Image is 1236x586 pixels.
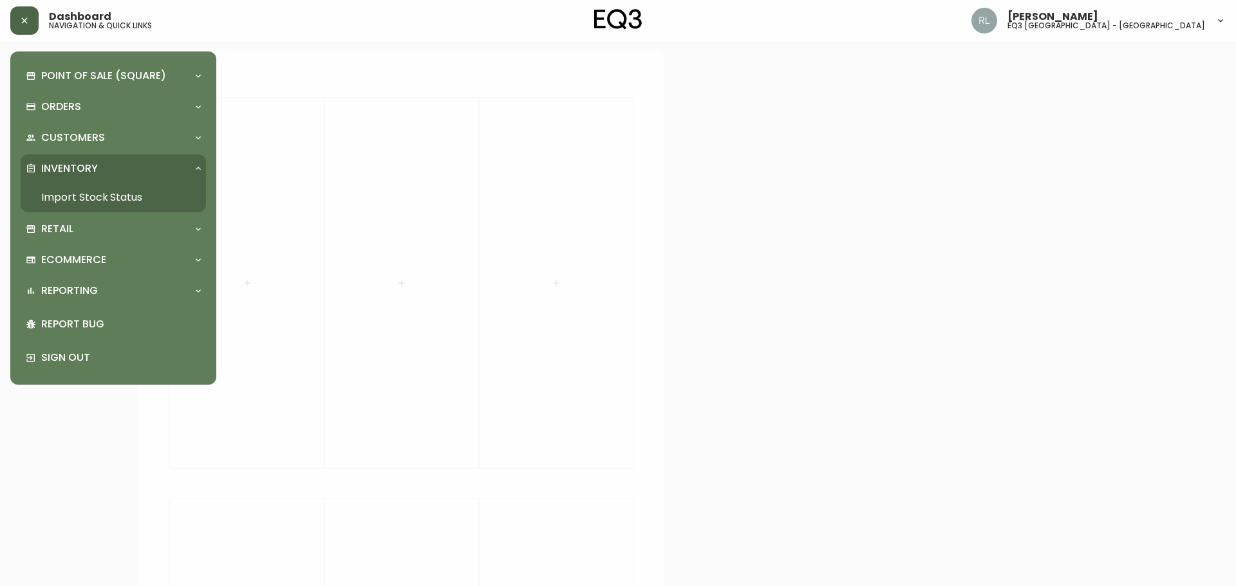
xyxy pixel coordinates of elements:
p: Customers [41,131,105,145]
div: Orders [21,93,206,121]
a: Import Stock Status [21,183,206,212]
img: logo [594,9,642,30]
h5: eq3 [GEOGRAPHIC_DATA] - [GEOGRAPHIC_DATA] [1007,22,1205,30]
div: Point of Sale (Square) [21,62,206,90]
div: Ecommerce [21,246,206,274]
h5: navigation & quick links [49,22,152,30]
span: [PERSON_NAME] [1007,12,1098,22]
p: Report Bug [41,317,201,331]
p: Retail [41,222,73,236]
p: Orders [41,100,81,114]
p: Reporting [41,284,98,298]
p: Ecommerce [41,253,106,267]
div: Sign Out [21,341,206,374]
div: Retail [21,215,206,243]
p: Inventory [41,161,98,176]
span: Dashboard [49,12,111,22]
div: Reporting [21,277,206,305]
p: Point of Sale (Square) [41,69,166,83]
div: Inventory [21,154,206,183]
div: Customers [21,124,206,152]
p: Sign Out [41,351,201,365]
div: Report Bug [21,307,206,341]
img: 91cc3602ba8cb70ae1ccf1ad2913f397 [971,8,997,33]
